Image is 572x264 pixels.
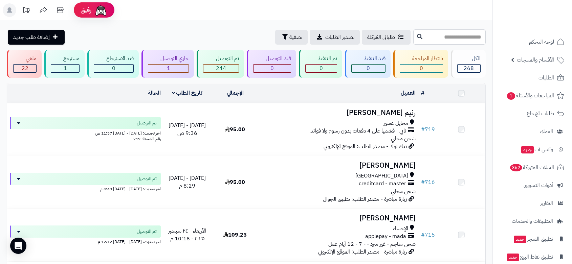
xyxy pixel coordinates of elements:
[540,198,553,208] span: التقارير
[51,55,80,63] div: مسترجع
[137,175,157,182] span: تم التوصيل
[305,55,337,63] div: تم التنفيذ
[497,213,568,229] a: التطبيقات والخدمات
[359,180,406,188] span: creditcard - master
[421,125,425,134] span: #
[507,92,515,100] span: 1
[328,240,416,248] span: شحن مناجم - غير مبرد - - 7 - 12 أيام عمل
[497,231,568,247] a: تطبيق المتجرجديد
[148,65,189,72] div: 1
[310,127,406,135] span: تابي - قسّمها على 4 دفعات بدون رسوم ولا فوائد
[540,127,553,136] span: العملاء
[140,50,195,78] a: جاري التوصيل 1
[112,64,115,72] span: 0
[497,141,568,158] a: وآتس آبجديد
[509,163,554,172] span: السلات المتروكة
[262,214,416,222] h3: [PERSON_NAME]
[13,33,50,41] span: إضافة طلب جديد
[168,227,206,243] span: الأربعاء - ٢٤ سبتمبر ٢٠٢٥ - 10:18 م
[391,187,416,195] span: شحن مجاني
[203,65,238,72] div: 244
[421,125,435,134] a: #719
[521,145,553,154] span: وآتس آب
[10,238,26,254] div: Open Intercom Messenger
[421,231,435,239] a: #715
[245,50,298,78] a: قيد التوصيل 0
[195,50,245,78] a: تم التوصيل 244
[10,185,161,192] div: اخر تحديث: [DATE] - [DATE] 4:49 م
[497,88,568,104] a: المراجعات والأسئلة1
[506,91,554,100] span: المراجعات والأسئلة
[18,3,35,19] a: تحديثات المنصة
[421,178,425,186] span: #
[362,30,411,45] a: طلباتي المُوكلة
[43,50,86,78] a: مسترجع 1
[22,64,28,72] span: 22
[401,89,416,97] a: العميل
[325,33,354,41] span: تصدير الطلبات
[14,65,36,72] div: 22
[169,174,206,190] span: [DATE] - [DATE] 8:29 م
[148,89,161,97] a: الحالة
[367,64,370,72] span: 0
[497,195,568,211] a: التقارير
[225,178,245,186] span: 95.00
[94,65,133,72] div: 0
[392,50,449,78] a: بانتظار المراجعة 0
[510,164,522,171] span: 362
[216,64,226,72] span: 244
[421,178,435,186] a: #716
[223,231,247,239] span: 109.25
[517,55,554,65] span: الأقسام والمنتجات
[167,64,170,72] span: 1
[298,50,344,78] a: تم التنفيذ 0
[324,142,407,150] span: تيك توك - مصدر الطلب: الموقع الإلكتروني
[320,64,323,72] span: 0
[527,109,554,118] span: طلبات الإرجاع
[538,73,554,82] span: الطلبات
[323,195,407,203] span: زيارة مباشرة - مصدر الطلب: تطبيق الجوال
[400,55,443,63] div: بانتظار المراجعة
[169,121,206,137] span: [DATE] - [DATE] 9:36 ص
[94,3,108,17] img: ai-face.png
[318,248,407,256] span: زيارة مباشرة - مصدر الطلب: الموقع الإلكتروني
[421,231,425,239] span: #
[497,177,568,193] a: أدوات التسويق
[148,55,189,63] div: جاري التوصيل
[64,64,67,72] span: 1
[227,89,244,97] a: الإجمالي
[365,233,406,240] span: applepay - mada
[10,238,161,245] div: اخر تحديث: [DATE] - [DATE] 12:12 م
[506,252,553,262] span: تطبيق نقاط البيع
[310,30,360,45] a: تصدير الطلبات
[86,50,140,78] a: قيد الاسترجاع 0
[529,37,554,47] span: لوحة التحكم
[400,65,443,72] div: 0
[512,216,553,226] span: التطبيقات والخدمات
[526,19,566,33] img: logo-2.png
[449,50,487,78] a: الكل268
[391,135,416,143] span: شحن مجاني
[344,50,392,78] a: قيد التنفيذ 0
[367,33,395,41] span: طلباتي المُوكلة
[254,65,291,72] div: 0
[5,50,43,78] a: ملغي 22
[262,109,416,117] h3: رنيم [PERSON_NAME]
[289,33,302,41] span: تصفية
[464,64,474,72] span: 268
[225,125,245,134] span: 95.00
[384,119,408,127] span: محايل عسير
[352,65,385,72] div: 0
[521,146,534,153] span: جديد
[457,55,481,63] div: الكل
[507,254,519,261] span: جديد
[172,89,203,97] a: تاريخ الطلب
[133,136,161,142] span: رقم الشحنة: 719
[137,120,157,126] span: تم التوصيل
[262,162,416,169] h3: [PERSON_NAME]
[351,55,386,63] div: قيد التنفيذ
[10,129,161,136] div: اخر تحديث: [DATE] - [DATE] 11:57 ص
[497,70,568,86] a: الطلبات
[421,89,424,97] a: #
[355,172,408,180] span: [GEOGRAPHIC_DATA]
